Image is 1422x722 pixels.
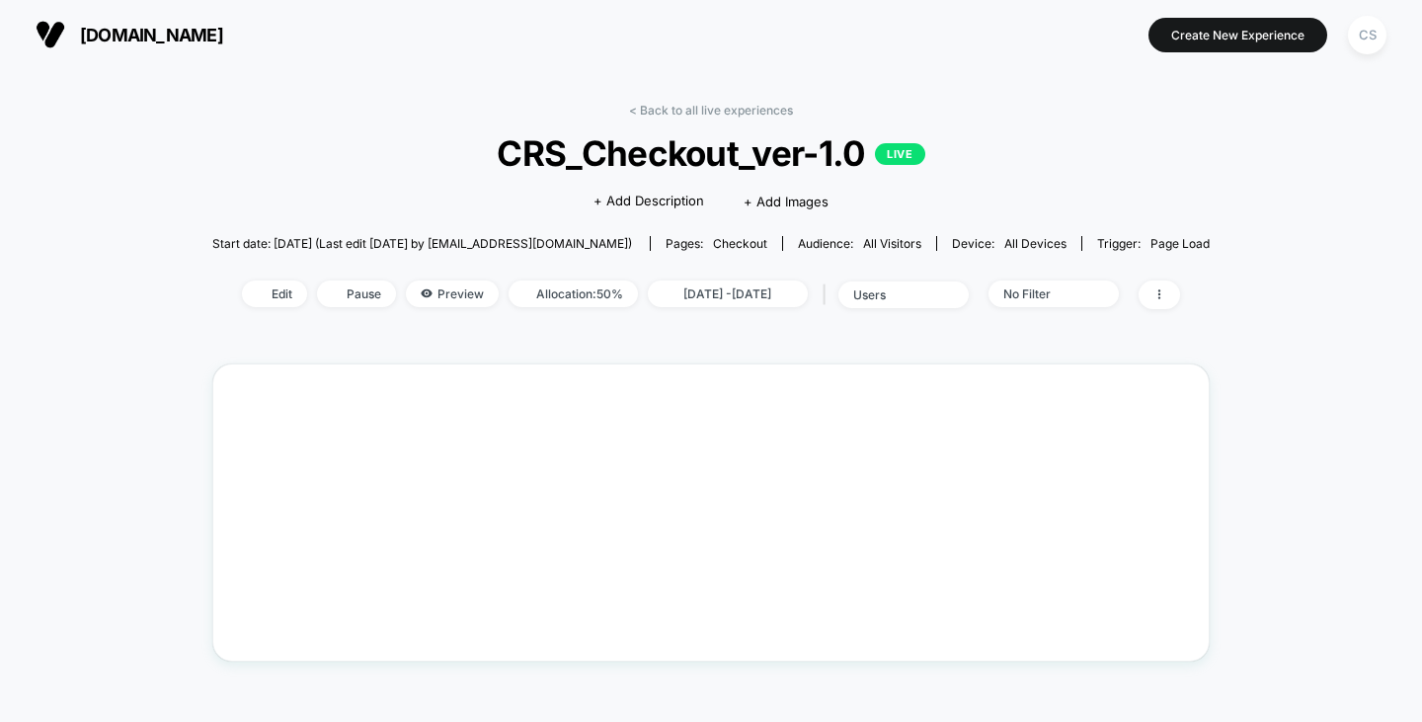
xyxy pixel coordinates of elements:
span: | [818,281,838,309]
a: < Back to all live experiences [629,103,793,118]
span: Preview [406,281,499,307]
span: Device: [936,236,1081,251]
button: CS [1342,15,1392,55]
div: Pages: [666,236,767,251]
span: All Visitors [863,236,921,251]
span: Pause [317,281,396,307]
span: all devices [1004,236,1066,251]
img: Visually logo [36,20,65,49]
button: [DOMAIN_NAME] [30,19,229,50]
div: users [853,287,932,302]
div: Trigger: [1097,236,1210,251]
div: Audience: [798,236,921,251]
span: [DATE] - [DATE] [648,281,808,307]
span: Start date: [DATE] (Last edit [DATE] by [EMAIL_ADDRESS][DOMAIN_NAME]) [212,236,632,251]
div: CS [1348,16,1386,54]
div: No Filter [1003,286,1082,301]
p: LIVE [875,143,924,165]
span: checkout [713,236,767,251]
span: CRS_Checkout_ver-1.0 [263,132,1160,174]
button: Create New Experience [1148,18,1327,52]
span: Edit [242,281,307,307]
span: Page Load [1150,236,1210,251]
span: + Add Description [593,192,704,211]
span: Allocation: 50% [509,281,638,307]
span: [DOMAIN_NAME] [80,25,223,45]
span: + Add Images [744,194,829,209]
